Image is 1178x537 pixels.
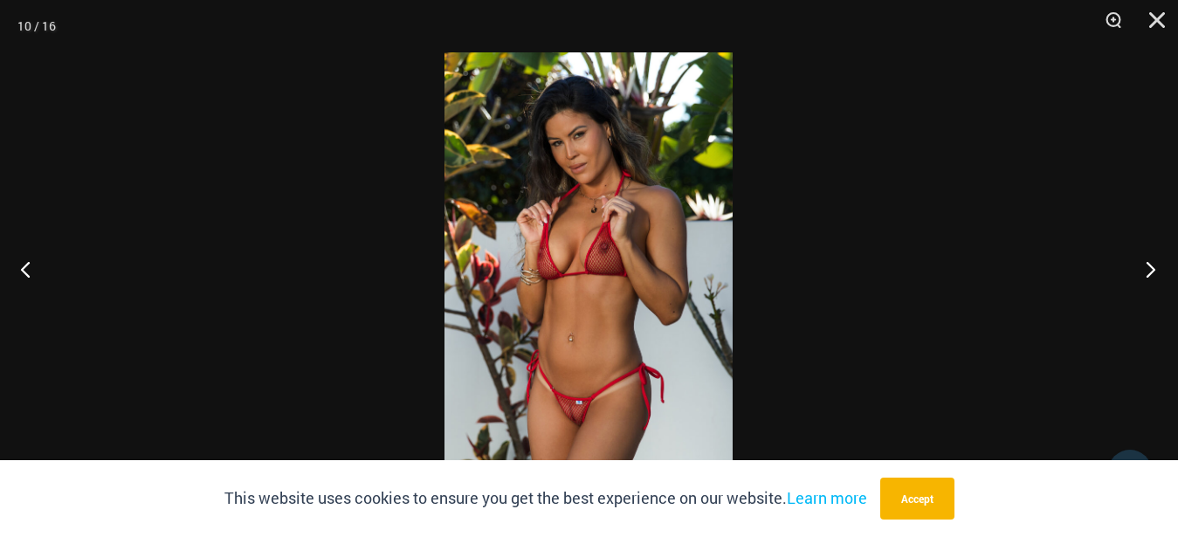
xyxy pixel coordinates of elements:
[444,52,733,485] img: Summer Storm Red 312 Tri Top 449 Thong 02
[787,487,867,508] a: Learn more
[880,478,954,520] button: Accept
[17,13,56,39] div: 10 / 16
[224,485,867,512] p: This website uses cookies to ensure you get the best experience on our website.
[1113,225,1178,313] button: Next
